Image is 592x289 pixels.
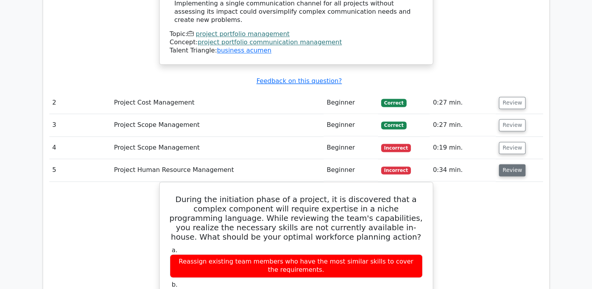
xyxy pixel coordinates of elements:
div: Talent Triangle: [170,30,423,54]
button: Review [499,164,525,176]
a: Feedback on this question? [256,77,342,85]
a: project portfolio management [196,30,290,38]
td: 2 [49,92,111,114]
td: 3 [49,114,111,136]
td: 0:27 min. [430,114,496,136]
td: 0:34 min. [430,159,496,181]
div: Reassign existing team members who have the most similar skills to cover the requirements. [170,254,423,278]
td: Project Cost Management [111,92,324,114]
td: Project Scope Management [111,137,324,159]
div: Topic: [170,30,423,38]
td: 0:27 min. [430,92,496,114]
span: b. [172,281,178,288]
td: Project Scope Management [111,114,324,136]
span: Incorrect [381,144,411,152]
button: Review [499,97,525,109]
a: project portfolio communication management [198,38,342,46]
td: Beginner [324,114,378,136]
td: 5 [49,159,111,181]
span: a. [172,246,178,254]
td: Beginner [324,137,378,159]
button: Review [499,142,525,154]
span: Correct [381,121,407,129]
div: Concept: [170,38,423,47]
h5: During the initiation phase of a project, it is discovered that a complex component will require ... [169,195,423,242]
td: 4 [49,137,111,159]
td: Project Human Resource Management [111,159,324,181]
td: Beginner [324,159,378,181]
span: Incorrect [381,166,411,174]
td: 0:19 min. [430,137,496,159]
a: business acumen [217,47,271,54]
button: Review [499,119,525,131]
span: Correct [381,99,407,107]
td: Beginner [324,92,378,114]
